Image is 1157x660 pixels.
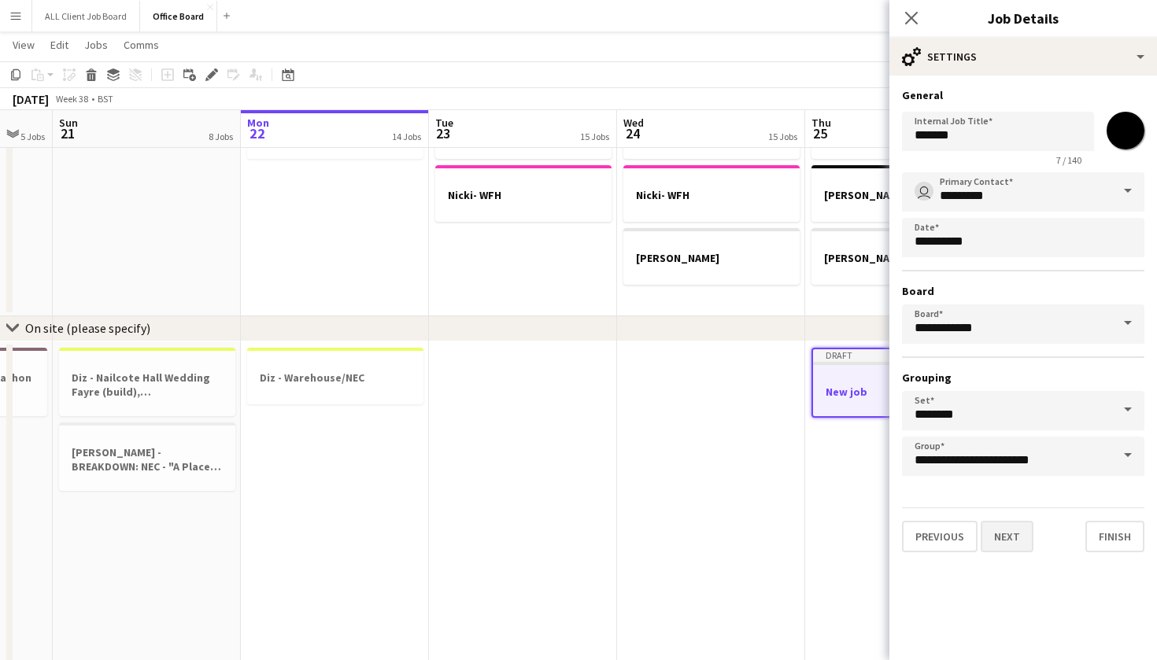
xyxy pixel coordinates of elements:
button: Office Board [140,1,217,31]
h3: Board [902,284,1144,298]
button: Next [981,521,1033,552]
span: Edit [50,38,68,52]
app-job-card: Nicki- WFH [623,165,800,222]
span: View [13,38,35,52]
span: Week 38 [52,93,91,105]
span: Mon [247,116,269,130]
app-job-card: [PERSON_NAME] [623,228,800,285]
app-job-card: [PERSON_NAME] - BREAKDOWN: NEC - "A Place In The Sun" [59,422,235,491]
div: 14 Jobs [392,131,421,142]
app-job-card: Diz - Warehouse/NEC [247,348,423,404]
app-job-card: [PERSON_NAME] [811,228,988,285]
div: BST [98,93,113,105]
h3: Grouping [902,371,1144,385]
button: Previous [902,521,978,552]
span: 24 [621,124,644,142]
span: 22 [245,124,269,142]
div: Settings [889,38,1157,76]
h3: [PERSON_NAME] [811,188,988,202]
div: [DATE] [13,91,49,107]
span: 7 / 140 [1044,154,1094,166]
span: 25 [809,124,831,142]
span: Comms [124,38,159,52]
div: On site (please specify) [25,320,150,336]
div: Draft [813,349,986,362]
h3: Diz - Warehouse/NEC [247,371,423,385]
h3: New job [813,385,986,399]
button: ALL Client Job Board [32,1,140,31]
div: 5 Jobs [20,131,45,142]
app-job-card: Diz - Nailcote Hall Wedding Fayre (build), [GEOGRAPHIC_DATA] Horse Trials (break) [59,348,235,416]
h3: Diz - Nailcote Hall Wedding Fayre (build), [GEOGRAPHIC_DATA] Horse Trials (break) [59,371,235,399]
app-job-card: Nicki- WFH [435,165,612,222]
a: View [6,35,41,55]
h3: [PERSON_NAME] - BREAKDOWN: NEC - "A Place In The Sun" [59,445,235,474]
span: Thu [811,116,831,130]
a: Edit [44,35,75,55]
h3: Nicki- WFH [435,188,612,202]
span: Wed [623,116,644,130]
h3: [PERSON_NAME] [811,251,988,265]
span: Jobs [84,38,108,52]
span: 21 [57,124,78,142]
a: Comms [117,35,165,55]
span: Sun [59,116,78,130]
a: Jobs [78,35,114,55]
app-job-card: DraftNew job [811,348,988,418]
h3: Job Details [889,8,1157,28]
div: 15 Jobs [580,131,609,142]
div: 8 Jobs [209,131,233,142]
h3: Nicki- WFH [623,188,800,202]
h3: [PERSON_NAME] [623,251,800,265]
button: Finish [1085,521,1144,552]
span: Tue [435,116,453,130]
span: 23 [433,124,453,142]
h3: General [902,88,1144,102]
app-job-card: [PERSON_NAME] [811,165,988,222]
div: 15 Jobs [768,131,797,142]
